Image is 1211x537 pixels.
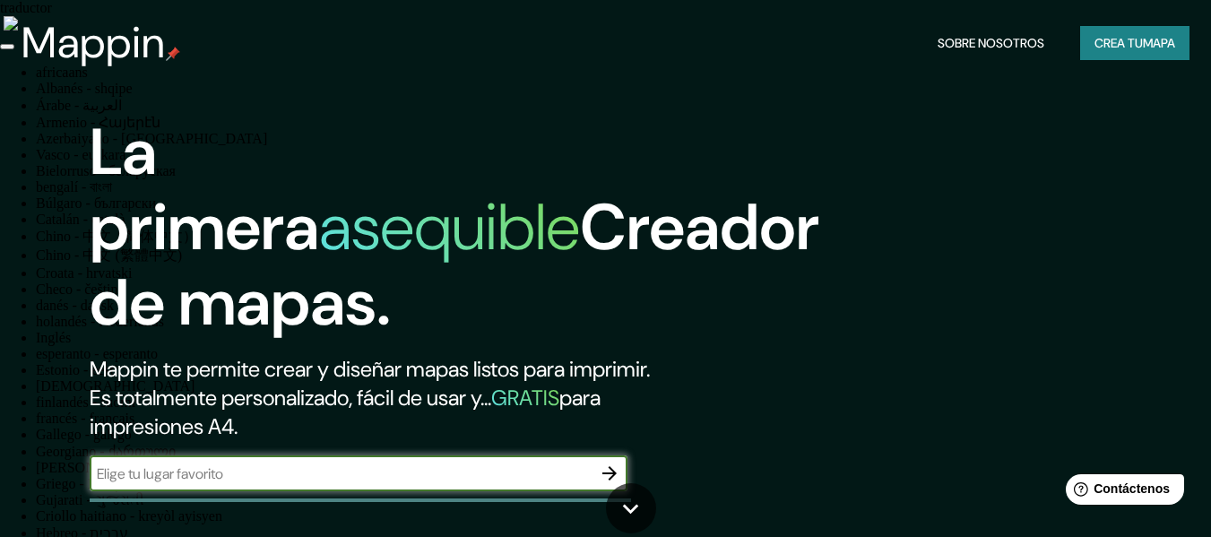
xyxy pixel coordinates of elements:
button: Sobre nosotros [930,26,1051,60]
font: Creador de mapas. [90,186,819,344]
font: Es totalmente personalizado, fácil de usar y... [90,384,491,411]
font: La primera [90,110,319,269]
font: Albanés - shqipe [36,81,133,96]
font: asequible [319,186,580,269]
font: para impresiones A4. [90,384,601,440]
img: pin de mapeo [166,47,180,61]
font: mapa [1143,35,1175,51]
font: Mappin [22,14,166,71]
font: Árabe - ‎العربية‎ [36,98,122,113]
iframe: Lanzador de widgets de ayuda [1051,467,1191,517]
font: Criollo haitiano - kreyòl ayisyen [36,508,222,524]
font: Sobre nosotros [938,35,1044,51]
button: Crea tumapa [1080,26,1189,60]
font: Crea tu [1094,35,1143,51]
font: Mappin te permite crear y diseñar mapas listos para imprimir. [90,355,650,383]
font: GRATIS [491,384,559,411]
input: Elige tu lugar favorito [90,463,592,484]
